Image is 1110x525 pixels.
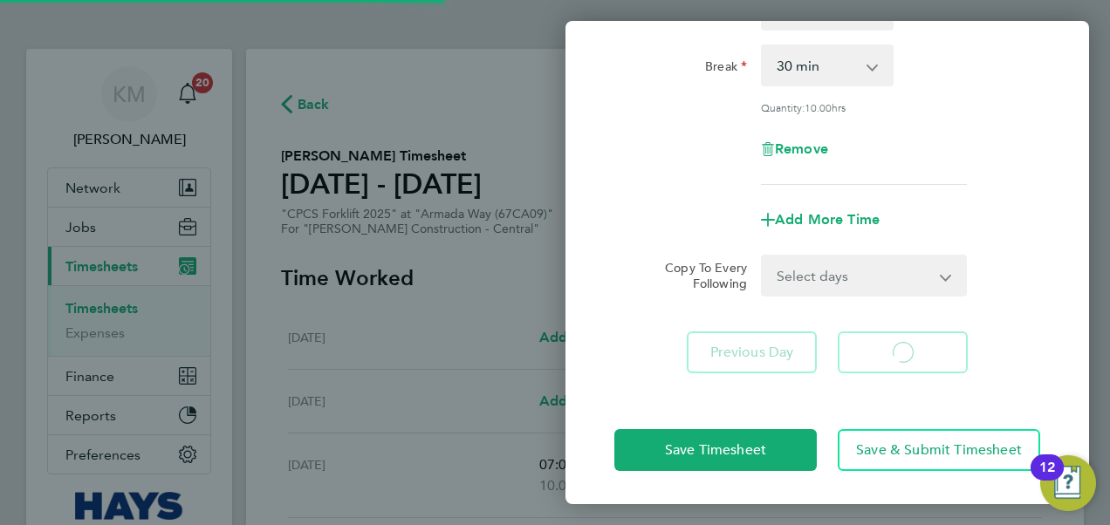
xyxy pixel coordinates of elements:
button: Save & Submit Timesheet [838,429,1040,471]
button: Remove [761,142,828,156]
span: Add More Time [775,211,880,228]
span: Remove [775,140,828,157]
div: 12 [1039,467,1055,490]
label: Break [705,58,747,79]
label: Copy To Every Following [651,260,747,291]
span: Save Timesheet [665,441,766,459]
span: 10.00 [805,100,832,114]
button: Open Resource Center, 12 new notifications [1040,455,1096,511]
span: Save & Submit Timesheet [856,441,1022,459]
button: Save Timesheet [614,429,817,471]
button: Add More Time [761,213,880,227]
div: Quantity: hrs [761,100,967,114]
